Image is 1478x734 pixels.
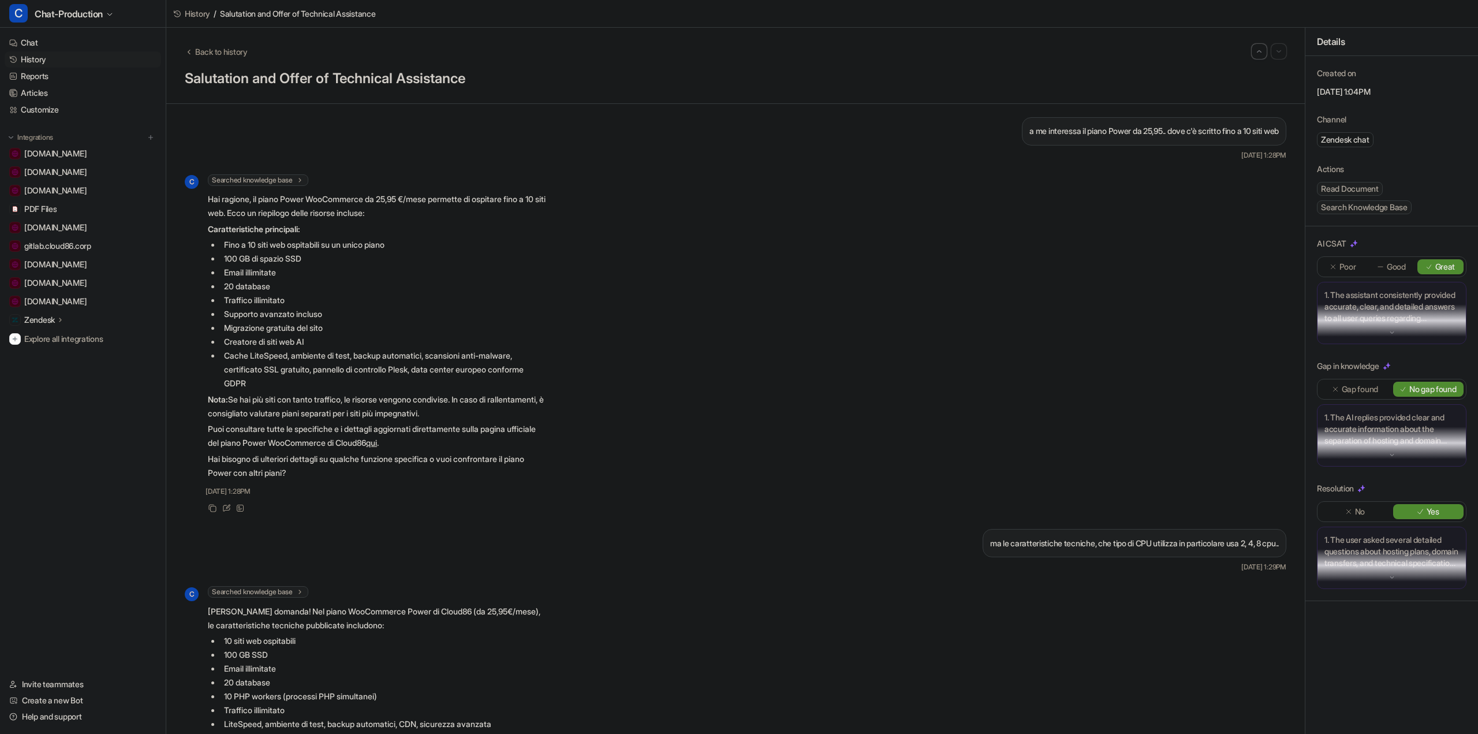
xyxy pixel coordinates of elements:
p: a me interessa il piano Power da 25,95.. dove c'è scritto fino a 10 siti web [1029,124,1279,138]
p: Gap in knowledge [1317,360,1379,372]
li: Migrazione gratuita del sito [221,321,546,335]
li: Creatore di siti web AI [221,335,546,349]
h1: Salutation and Offer of Technical Assistance [185,70,1286,87]
button: Go to next session [1271,44,1286,59]
p: Created on [1317,68,1356,79]
span: [DOMAIN_NAME] [24,296,87,307]
p: Great [1435,261,1455,273]
img: www.strato.nl [12,298,18,305]
a: Create a new Bot [5,692,161,709]
p: Poor [1339,261,1356,273]
span: gitlab.cloud86.corp [24,240,91,252]
p: [DATE] 1:04PM [1317,86,1466,98]
p: Hai bisogno di ulteriori dettagli su qualche funzione specifica o vuoi confrontare il piano Power... [208,452,546,480]
p: Se hai più siti con tanto traffico, le risorse vengono condivise. In caso di rallentamenti, è con... [208,393,546,420]
img: Zendesk [12,316,18,323]
a: Customize [5,102,161,118]
button: Back to history [185,46,248,58]
img: down-arrow [1388,451,1396,459]
span: [DOMAIN_NAME] [24,259,87,270]
a: check86.nl[DOMAIN_NAME] [5,182,161,199]
span: [DATE] 1:28PM [206,486,251,497]
span: Back to history [195,46,248,58]
a: www.hostinger.com[DOMAIN_NAME] [5,275,161,291]
li: 20 database [221,676,546,690]
span: [DOMAIN_NAME] [24,185,87,196]
span: Searched knowledge base [208,174,308,186]
span: / [214,8,217,20]
a: qui [366,438,377,448]
a: docs.litespeedtech.com[DOMAIN_NAME] [5,164,161,180]
p: Zendesk chat [1321,134,1369,146]
span: Searched knowledge base [208,586,308,598]
li: 100 GB SSD [221,648,546,662]
strong: Nota: [208,394,228,404]
span: [DATE] 1:28PM [1241,150,1286,161]
p: Resolution [1317,483,1354,494]
a: History [5,51,161,68]
a: www.yourhosting.nl[DOMAIN_NAME] [5,256,161,273]
a: support.wix.com[DOMAIN_NAME] [5,219,161,236]
a: www.strato.nl[DOMAIN_NAME] [5,293,161,310]
span: [DOMAIN_NAME] [24,166,87,178]
a: Articles [5,85,161,101]
li: Email illimitate [221,266,546,280]
img: down-arrow [1388,573,1396,582]
li: Email illimitate [221,662,546,676]
li: Traffico illimitato [221,703,546,717]
a: PDF FilesPDF Files [5,201,161,217]
p: 1. The assistant consistently provided accurate, clear, and detailed answers to all user queries ... [1324,289,1459,324]
li: Cache LiteSpeed, ambiente di test, backup automatici, scansioni anti-malware, certificato SSL gra... [221,349,546,390]
a: Help and support [5,709,161,725]
div: Details [1305,28,1478,56]
p: Integrations [17,133,53,142]
p: AI CSAT [1317,238,1346,249]
p: Good [1387,261,1406,273]
img: support.wix.com [12,224,18,231]
span: [DATE] 1:29PM [1241,562,1286,572]
li: LiteSpeed, ambiente di test, backup automatici, CDN, sicurezza avanzata [221,717,546,731]
a: gitlab.cloud86.corpgitlab.cloud86.corp [5,238,161,254]
p: 1. The user asked several detailed questions about hosting plans, domain transfers, and technical... [1324,534,1459,569]
span: [DOMAIN_NAME] [24,148,87,159]
img: expand menu [7,133,15,141]
p: Channel [1317,114,1346,125]
p: No [1355,506,1365,517]
img: cloud86.io [12,150,18,157]
button: Integrations [5,132,57,143]
a: Explore all integrations [5,331,161,347]
p: 1. The AI replies provided clear and accurate information about the separation of hosting and dom... [1324,412,1459,446]
span: Read Document [1317,182,1383,196]
li: 10 PHP workers (processi PHP simultanei) [221,690,546,703]
p: Hai ragione, il piano Power WooCommerce da 25,95 €/mese permette di ospitare fino a 10 siti web. ... [208,192,546,220]
p: [PERSON_NAME] domanda! Nel piano WooCommerce Power di Cloud86 (da 25,95€/mese), le caratteristich... [208,605,546,632]
span: C [185,175,199,189]
img: www.yourhosting.nl [12,261,18,268]
li: Supporto avanzato incluso [221,307,546,321]
span: Search Knowledge Base [1317,200,1412,214]
p: Zendesk [24,314,55,326]
a: cloud86.io[DOMAIN_NAME] [5,146,161,162]
span: History [185,8,210,20]
span: [DOMAIN_NAME] [24,277,87,289]
img: Previous session [1255,46,1263,57]
li: 10 siti web ospitabili [221,634,546,648]
img: explore all integrations [9,333,21,345]
img: menu_add.svg [147,133,155,141]
span: PDF Files [24,203,57,215]
img: Next session [1275,46,1283,57]
a: Invite teammates [5,676,161,692]
p: Actions [1317,163,1344,175]
li: Fino a 10 siti web ospitabili su un unico piano [221,238,546,252]
img: down-arrow [1388,329,1396,337]
span: C [9,4,28,23]
a: Reports [5,68,161,84]
img: PDF Files [12,206,18,213]
p: Yes [1427,506,1439,517]
p: No gap found [1409,383,1457,395]
li: Traffico illimitato [221,293,546,307]
strong: Caratteristiche principali: [208,224,300,234]
span: Explore all integrations [24,330,156,348]
a: Chat [5,35,161,51]
p: Puoi consultare tutte le specifiche e i dettagli aggiornati direttamente sulla pagina ufficiale d... [208,422,546,450]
